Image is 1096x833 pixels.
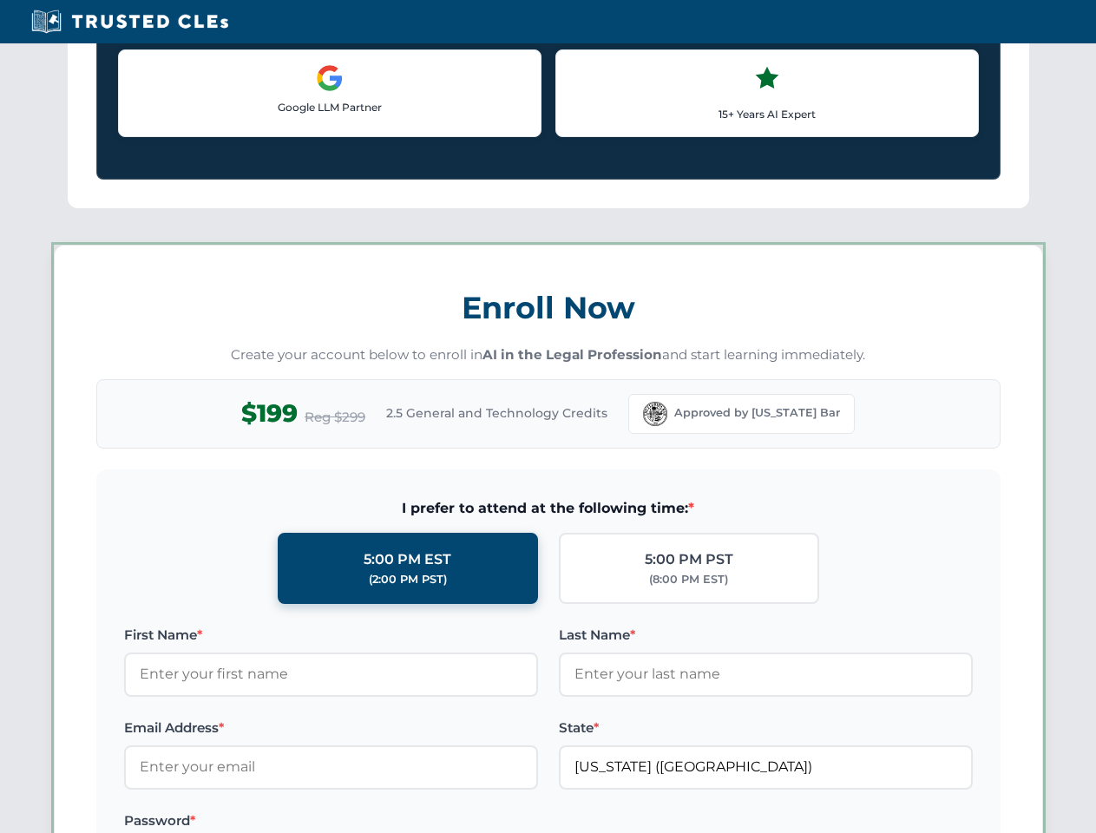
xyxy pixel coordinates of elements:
div: 5:00 PM EST [364,548,451,571]
span: Approved by [US_STATE] Bar [674,404,840,422]
strong: AI in the Legal Profession [482,346,662,363]
span: 2.5 General and Technology Credits [386,403,607,423]
div: (8:00 PM EST) [649,571,728,588]
label: State [559,718,973,738]
p: Google LLM Partner [133,99,527,115]
span: Reg $299 [305,407,365,428]
img: Google [316,64,344,92]
span: I prefer to attend at the following time: [124,497,973,520]
label: Password [124,810,538,831]
input: Florida (FL) [559,745,973,789]
img: Trusted CLEs [26,9,233,35]
label: Email Address [124,718,538,738]
div: 5:00 PM PST [645,548,733,571]
p: 15+ Years AI Expert [570,106,964,122]
p: Create your account below to enroll in and start learning immediately. [96,345,1001,365]
label: First Name [124,625,538,646]
label: Last Name [559,625,973,646]
input: Enter your first name [124,653,538,696]
input: Enter your last name [559,653,973,696]
input: Enter your email [124,745,538,789]
div: (2:00 PM PST) [369,571,447,588]
span: $199 [241,394,298,433]
h3: Enroll Now [96,280,1001,335]
img: Florida Bar [643,402,667,426]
